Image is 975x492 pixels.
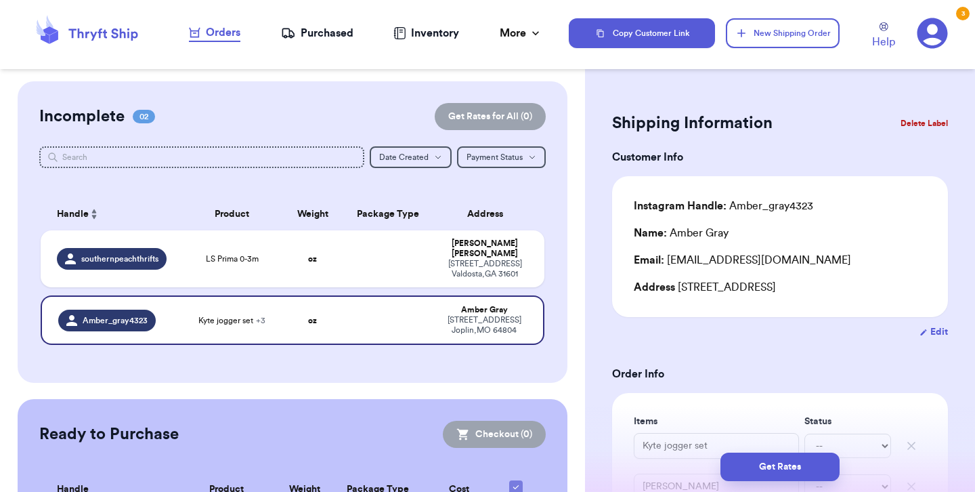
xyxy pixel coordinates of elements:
span: Instagram Handle: [634,201,727,211]
div: [STREET_ADDRESS] [634,279,926,295]
input: Search [39,146,364,168]
span: 02 [133,110,155,123]
span: LS Prima 0-3m [206,253,259,264]
h2: Incomplete [39,106,125,127]
div: 3 [956,7,970,20]
div: Orders [189,24,240,41]
div: [STREET_ADDRESS] Joplin , MO 64804 [441,315,527,335]
h2: Ready to Purchase [39,424,179,445]
div: Amber_gray4323 [634,198,813,214]
th: Address [433,198,544,230]
a: Help [872,22,895,50]
label: Status [804,415,891,428]
strong: oz [308,316,317,325]
span: Email: [634,255,664,266]
span: Handle [57,207,89,222]
button: Sort ascending [89,206,100,222]
button: Checkout (0) [443,421,546,448]
span: Kyte jogger set [198,315,265,326]
button: Date Created [370,146,452,168]
span: + 3 [256,316,265,325]
div: [PERSON_NAME] [PERSON_NAME] [441,239,528,259]
a: Inventory [393,25,459,41]
span: Date Created [379,153,429,161]
span: Address [634,282,675,293]
span: Amber_gray4323 [83,315,148,326]
a: Purchased [281,25,353,41]
button: New Shipping Order [726,18,840,48]
div: Amber Gray [441,305,527,315]
th: Package Type [343,198,433,230]
span: Help [872,34,895,50]
label: Items [634,415,799,428]
h2: Shipping Information [612,112,773,134]
button: Get Rates [720,453,840,481]
div: [EMAIL_ADDRESS][DOMAIN_NAME] [634,252,926,268]
div: More [500,25,542,41]
h3: Customer Info [612,149,948,165]
a: Orders [189,24,240,42]
button: Copy Customer Link [569,18,715,48]
strong: oz [308,255,317,263]
button: Edit [919,325,948,339]
a: 3 [917,18,948,49]
div: [STREET_ADDRESS] Valdosta , GA 31601 [441,259,528,279]
h3: Order Info [612,366,948,382]
span: Name: [634,228,667,239]
button: Payment Status [457,146,546,168]
span: Payment Status [467,153,523,161]
button: Delete Label [895,108,953,138]
div: Amber Gray [634,225,729,241]
th: Product [181,198,282,230]
button: Get Rates for All (0) [435,103,546,130]
th: Weight [282,198,343,230]
span: southernpeachthrifts [81,253,158,264]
